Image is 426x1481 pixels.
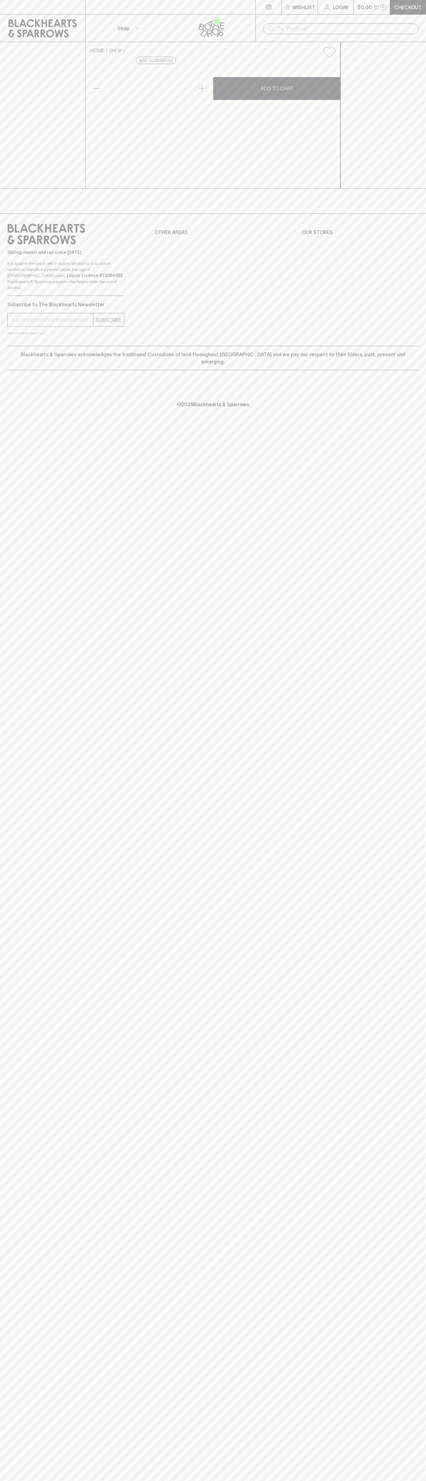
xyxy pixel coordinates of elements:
a: SHOP [109,48,122,53]
p: Blackhearts & Sparrows acknowledges the traditional Custodians of land throughout [GEOGRAPHIC_DAT... [12,351,414,365]
button: Shop [86,15,171,42]
button: Add to wishlist [136,57,176,64]
p: OUR STORES [302,229,419,236]
input: Try "Pinot noir" [278,24,414,34]
p: $0.00 [357,4,372,11]
p: Wishlist [292,4,315,11]
button: Add to wishlist [321,44,338,60]
button: ADD TO CART [213,77,340,100]
p: Subscribe to The Blackhearts Newsletter [7,301,124,308]
input: e.g. jane@blackheartsandsparrows.com.au [12,315,93,325]
img: 70791.png [86,62,340,188]
p: It is against the law to sell or supply alcohol to, or to obtain alcohol on behalf of a person un... [7,260,124,291]
p: 0 [382,5,385,9]
p: ADD TO CART [261,85,293,92]
button: SUBSCRIBE [93,313,124,326]
a: HOME [90,48,104,53]
p: SUBSCRIBE [96,316,121,324]
p: Sibling owned and run since [DATE] [7,249,124,255]
p: Checkout [394,4,422,11]
strong: Liquor License #32064953 [67,273,123,278]
p: OTHER AREAS [155,229,272,236]
p: We will never spam you [7,330,124,336]
p: Shop [117,25,129,32]
p: Login [333,4,348,11]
